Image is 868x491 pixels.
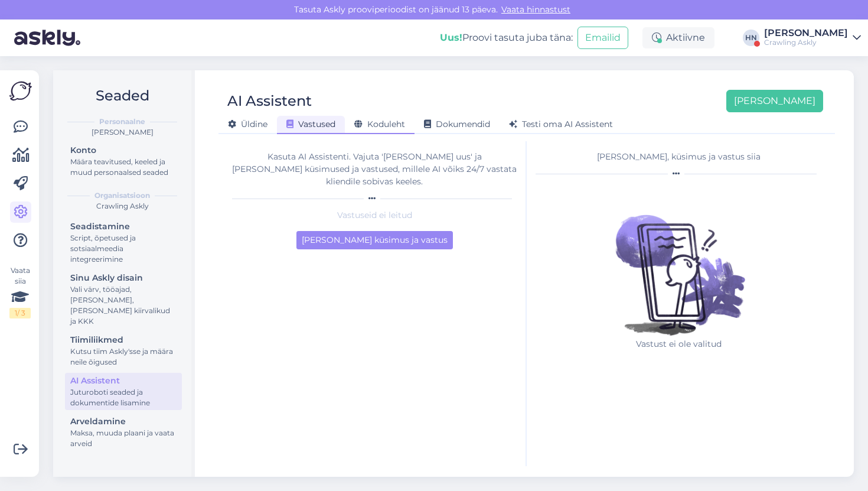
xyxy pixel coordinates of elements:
[63,84,182,107] h2: Seaded
[577,27,628,49] button: Emailid
[9,308,31,318] div: 1 / 3
[498,4,574,15] a: Vaata hinnastust
[65,270,182,329] a: Sinu Askly disainVali värv, tööajad, [PERSON_NAME], [PERSON_NAME] kiirvalikud ja KKK
[440,31,573,45] div: Proovi tasuta juba täna:
[424,119,490,129] span: Dokumendid
[70,157,177,178] div: Määra teavitused, keeled ja muud personaalsed seaded
[764,28,861,47] a: [PERSON_NAME]Crawling Askly
[602,184,755,338] img: No qna
[642,27,714,48] div: Aktiivne
[65,219,182,266] a: SeadistamineScript, õpetused ja sotsiaalmeedia integreerimine
[536,151,821,163] div: [PERSON_NAME], küsimus ja vastus siia
[70,284,177,327] div: Vali värv, tööajad, [PERSON_NAME], [PERSON_NAME] kiirvalikud ja KKK
[99,116,145,127] b: Personaalne
[9,265,31,318] div: Vaata siia
[94,190,150,201] b: Organisatsioon
[743,30,759,46] div: HN
[65,142,182,180] a: KontoMäära teavitused, keeled ja muud personaalsed seaded
[232,151,517,188] div: Kasuta AI Assistenti. Vajuta '[PERSON_NAME] uus' ja [PERSON_NAME] küsimused ja vastused, millele ...
[440,32,462,43] b: Uus!
[70,272,177,284] div: Sinu Askly disain
[232,209,517,222] p: Vastuseid ei leitud
[9,80,32,102] img: Askly Logo
[70,220,177,233] div: Seadistamine
[70,387,177,408] div: Juturoboti seaded ja dokumentide lisamine
[63,201,182,212] div: Crawling Askly
[228,119,267,129] span: Üldine
[764,28,848,38] div: [PERSON_NAME]
[227,90,312,112] div: AI Assistent
[70,428,177,449] div: Maksa, muuda plaani ja vaata arveid
[602,338,755,350] p: Vastust ei ole valitud
[70,334,177,346] div: Tiimiliikmed
[65,414,182,451] a: ArveldamineMaksa, muuda plaani ja vaata arveid
[65,373,182,410] a: AI AssistentJuturoboti seaded ja dokumentide lisamine
[70,346,177,368] div: Kutsu tiim Askly'sse ja määra neile õigused
[354,119,405,129] span: Koduleht
[286,119,335,129] span: Vastused
[509,119,613,129] span: Testi oma AI Assistent
[764,38,848,47] div: Crawling Askly
[70,233,177,265] div: Script, õpetused ja sotsiaalmeedia integreerimine
[70,415,177,428] div: Arveldamine
[296,231,453,249] button: [PERSON_NAME] küsimus ja vastus
[70,375,177,387] div: AI Assistent
[63,127,182,138] div: [PERSON_NAME]
[70,144,177,157] div: Konto
[726,90,823,112] button: [PERSON_NAME]
[65,332,182,369] a: TiimiliikmedKutsu tiim Askly'sse ja määra neile õigused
